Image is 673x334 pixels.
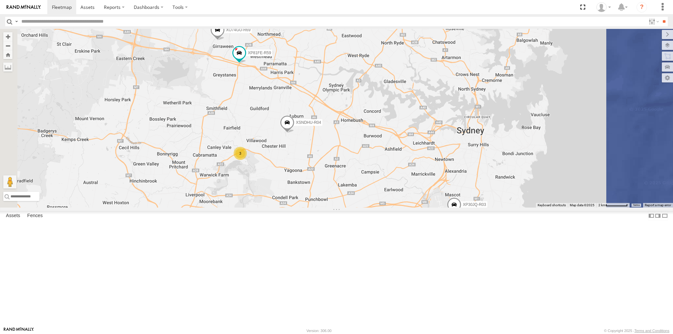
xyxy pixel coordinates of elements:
label: Hide Summary Table [661,211,668,220]
button: Zoom Home [3,50,12,59]
button: Zoom out [3,41,12,50]
span: XSNDHU-R04 [296,120,321,125]
a: Terms and Conditions [635,329,669,333]
div: Version: 306.00 [307,329,332,333]
a: Terms (opens in new tab) [633,204,640,207]
label: Map Settings [662,73,673,82]
div: © Copyright 2025 - [604,329,669,333]
label: Search Filter Options [646,17,660,26]
label: Dock Summary Table to the Left [648,211,655,220]
div: Quang MAC [594,2,613,12]
label: Search Query [14,17,19,26]
label: Fences [24,211,46,220]
div: 3 [234,147,247,160]
button: Zoom in [3,32,12,41]
span: XO74GU-R69 [226,28,251,32]
span: XP30JQ-R03 [463,202,486,207]
button: Keyboard shortcuts [538,203,566,208]
img: rand-logo.svg [7,5,41,10]
label: Dock Summary Table to the Right [655,211,661,220]
span: Map data ©2025 [570,203,594,207]
a: Report a map error [645,203,671,207]
button: Drag Pegman onto the map to open Street View [3,175,16,189]
span: XP81FE-R59 [248,51,271,55]
button: Map scale: 2 km per 63 pixels [596,203,630,208]
span: 2 km [598,203,606,207]
a: Visit our Website [4,327,34,334]
i: ? [637,2,647,12]
label: Assets [3,211,23,220]
label: Measure [3,62,12,72]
